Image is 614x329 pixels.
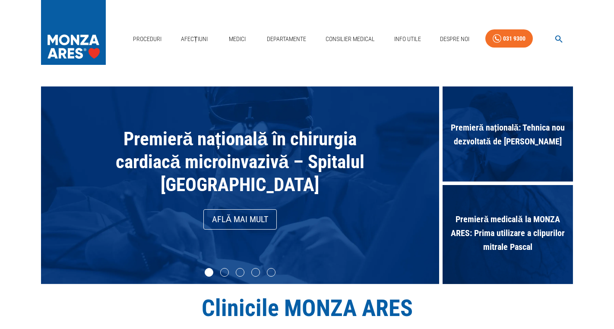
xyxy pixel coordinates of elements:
a: Proceduri [130,30,165,48]
li: slide item 5 [267,268,275,277]
a: Afecțiuni [177,30,211,48]
a: Consilier Medical [322,30,378,48]
a: 031 9300 [485,29,533,48]
a: Despre Noi [437,30,473,48]
span: Premieră națională în chirurgia cardiacă microinvazivă – Spitalul [GEOGRAPHIC_DATA] [116,128,364,195]
a: Medici [223,30,251,48]
li: slide item 4 [251,268,260,277]
span: Premieră națională: Tehnica nou dezvoltată de [PERSON_NAME] [443,116,573,153]
a: Departamente [263,30,310,48]
li: slide item 3 [236,268,244,277]
h1: Clinicile MONZA ARES [41,294,573,322]
div: 031 9300 [503,33,525,44]
li: slide item 2 [220,268,229,277]
span: Premieră medicală la MONZA ARES: Prima utilizare a clipurilor mitrale Pascal [443,208,573,258]
a: Află mai mult [203,209,277,230]
li: slide item 1 [205,268,213,277]
div: Premieră națională: Tehnica nou dezvoltată de [PERSON_NAME] [443,86,573,185]
div: Premieră medicală la MONZA ARES: Prima utilizare a clipurilor mitrale Pascal [443,185,573,284]
a: Info Utile [391,30,424,48]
